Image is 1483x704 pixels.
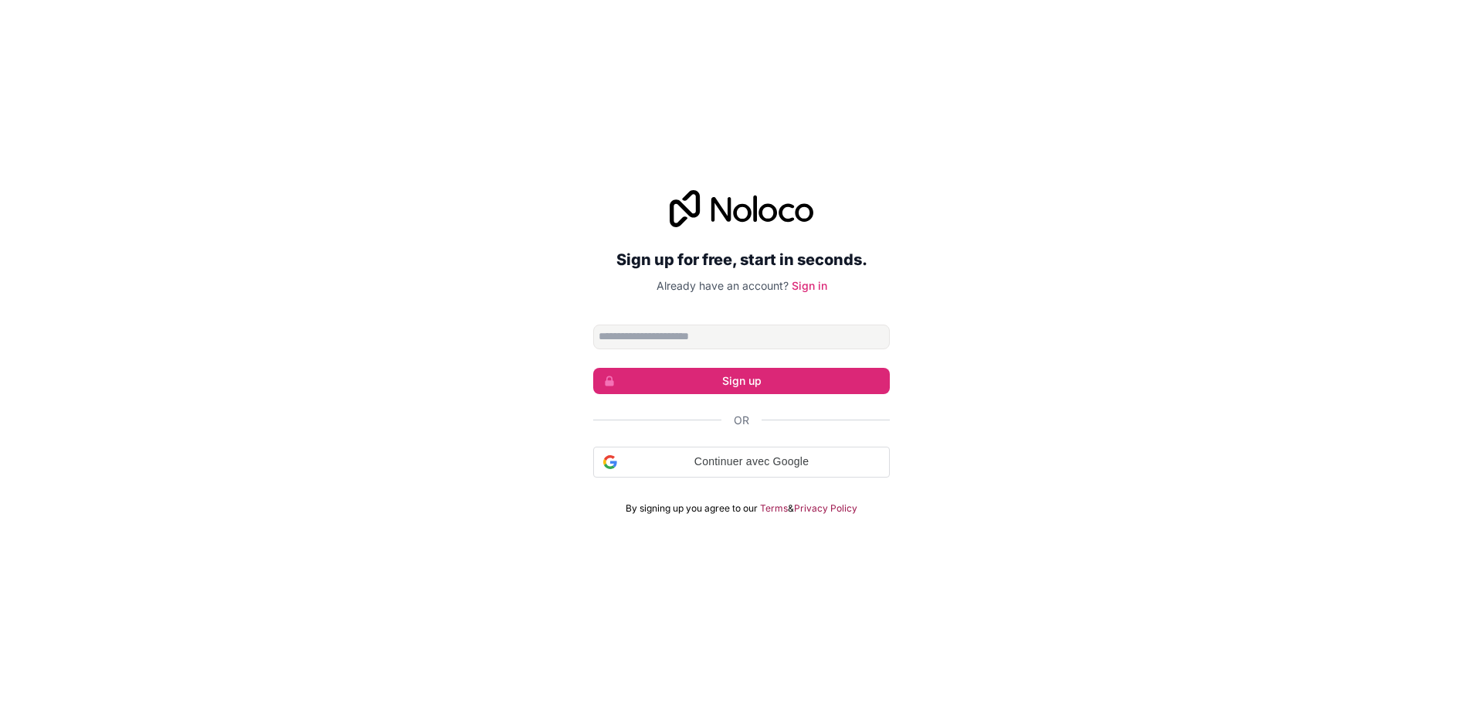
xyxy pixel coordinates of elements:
div: Continuer avec Google [593,447,890,478]
span: Or [734,413,749,428]
button: Sign up [593,368,890,394]
a: Privacy Policy [794,502,857,515]
input: Email address [593,325,890,349]
span: By signing up you agree to our [626,502,758,515]
h2: Sign up for free, start in seconds. [593,246,890,274]
span: & [788,502,794,515]
span: Continuer avec Google [623,454,880,470]
span: Already have an account? [657,279,789,292]
a: Terms [760,502,788,515]
a: Sign in [792,279,827,292]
